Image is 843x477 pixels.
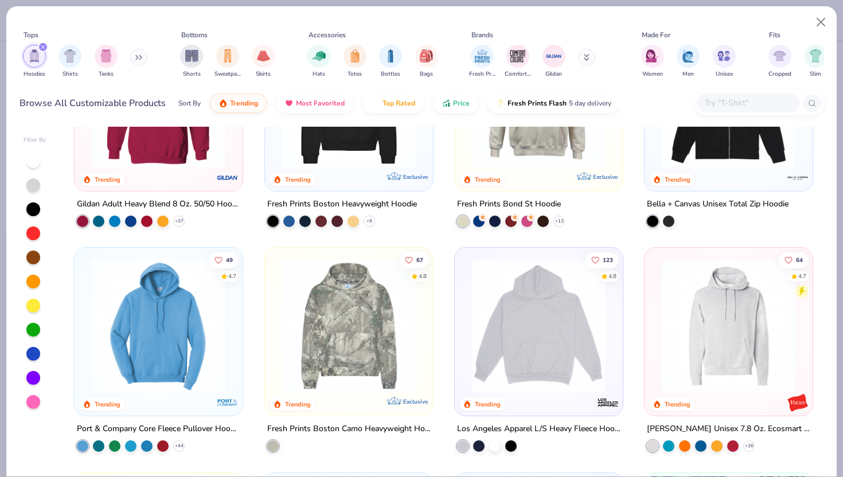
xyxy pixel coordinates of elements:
span: 5 day delivery [569,97,611,110]
button: filter button [543,45,565,79]
span: Shorts [183,70,201,79]
span: Slim [810,70,821,79]
div: Tops [24,30,38,40]
span: + 26 [745,443,754,449]
div: Bottoms [181,30,208,40]
span: Exclusive [403,173,428,181]
span: Sweatpants [214,70,241,79]
img: Bags Image [420,49,432,62]
button: Fresh Prints Flash5 day delivery [487,93,620,113]
div: filter for Gildan [543,45,565,79]
span: Shirts [63,70,78,79]
button: filter button [307,45,330,79]
img: Gildan logo [217,166,240,189]
div: filter for Shorts [180,45,203,79]
span: Women [642,70,663,79]
img: 28bc0d45-805b-48d6-b7de-c789025e6b70 [276,259,421,393]
img: Unisex Image [717,49,731,62]
img: Hanes logo [786,391,809,414]
img: Hoodies Image [28,49,41,62]
img: 8f478216-4029-45fd-9955-0c7f7b28c4ae [466,34,611,168]
div: Sort By [178,98,201,108]
div: 4.7 [228,272,236,281]
div: Filter By [24,136,46,144]
img: Tanks Image [100,49,112,62]
img: trending.gif [218,99,228,108]
span: Trending [230,99,258,108]
img: Bella + Canvas logo [786,166,809,189]
div: 4.8 [608,272,616,281]
div: Accessories [309,30,346,40]
span: Gildan [545,70,562,79]
span: + 37 [175,218,184,225]
div: Gildan Adult Heavy Blend 8 Oz. 50/50 Hooded Sweatshirt [77,197,240,212]
div: [PERSON_NAME] Unisex 7.8 Oz. Ecosmart 50/50 Pullover Hooded Sweatshirt [647,422,810,436]
img: Men Image [682,49,694,62]
span: Cropped [768,70,791,79]
img: flash.gif [496,99,505,108]
span: Exclusive [403,398,428,405]
div: Los Angeles Apparel L/S Heavy Fleece Hoodie Po 14 Oz [457,422,620,436]
span: 64 [796,257,803,263]
button: filter button [677,45,700,79]
button: filter button [58,45,81,79]
img: Bottles Image [384,49,397,62]
button: filter button [768,45,791,79]
button: filter button [469,45,495,79]
span: Hoodies [24,70,45,79]
div: filter for Skirts [252,45,275,79]
div: filter for Unisex [713,45,736,79]
div: filter for Bags [415,45,438,79]
span: Top Rated [383,99,415,108]
img: fe3aba7b-4693-4b3e-ab95-a32d4261720b [656,259,801,393]
span: + 44 [175,443,184,449]
div: filter for Bottles [379,45,402,79]
input: Try "T-Shirt" [704,96,792,110]
span: 49 [226,257,233,263]
img: Los Angeles Apparel logo [596,391,619,414]
img: Skirts Image [257,49,270,62]
img: Shirts Image [64,49,77,62]
button: Top Rated [362,93,424,113]
img: Gildan Image [545,48,563,65]
span: Skirts [256,70,271,79]
img: 91acfc32-fd48-4d6b-bdad-a4c1a30ac3fc [276,34,421,168]
div: Fresh Prints Boston Camo Heavyweight Hoodie [267,422,431,436]
img: 6531d6c5-84f2-4e2d-81e4-76e2114e47c4 [466,259,611,393]
span: + 9 [366,218,372,225]
div: Bella + Canvas Unisex Total Zip Hoodie [647,197,789,212]
button: Like [779,252,809,268]
img: Slim Image [809,49,822,62]
img: Fresh Prints Image [474,48,491,65]
button: filter button [95,45,118,79]
div: filter for Women [641,45,664,79]
button: filter button [344,45,366,79]
div: filter for Tanks [95,45,118,79]
button: filter button [641,45,664,79]
span: Hats [313,70,325,79]
span: Bottles [381,70,400,79]
span: Price [453,99,470,108]
span: Tanks [99,70,114,79]
button: filter button [415,45,438,79]
button: filter button [252,45,275,79]
div: Brands [471,30,493,40]
div: filter for Comfort Colors [505,45,531,79]
img: 1593a31c-dba5-4ff5-97bf-ef7c6ca295f9 [86,259,231,393]
img: Sweatpants Image [221,49,234,62]
span: Comfort Colors [505,70,531,79]
span: Bags [420,70,433,79]
span: Totes [348,70,362,79]
button: Like [209,252,239,268]
span: Fresh Prints Flash [508,99,567,108]
button: Like [586,252,619,268]
div: filter for Sweatpants [214,45,241,79]
img: 7a261990-f1c3-47fe-abf2-b94cf530bb8d [611,259,756,393]
span: Unisex [716,70,733,79]
img: Hats Image [313,49,326,62]
button: filter button [713,45,736,79]
button: Most Favorited [276,93,353,113]
img: 01756b78-01f6-4cc6-8d8a-3c30c1a0c8ac [86,34,231,168]
div: Fresh Prints Boston Heavyweight Hoodie [267,197,417,212]
div: filter for Men [677,45,700,79]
